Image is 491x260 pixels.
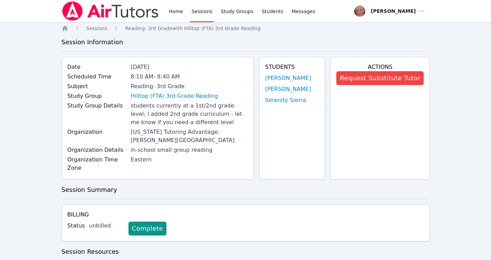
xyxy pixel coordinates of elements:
img: Air Tutors [61,1,159,21]
h4: Billing [67,211,424,219]
a: [PERSON_NAME] [265,85,311,93]
div: [US_STATE] Tutoring Advantage: [PERSON_NAME][GEOGRAPHIC_DATA] [131,128,248,145]
label: Organization Time Zone [67,156,127,172]
span: Reading: 3rd Grade with Hilltop (FTA) 3rd Grade Reading [125,26,260,31]
h4: Actions [336,63,424,71]
a: Reading: 3rd Gradewith Hilltop (FTA) 3rd Grade Reading [125,25,260,32]
label: Status [67,222,85,230]
div: Eastern [131,156,248,164]
button: Request Substitute Tutor [336,71,424,85]
label: Organization [67,128,127,136]
label: Organization Details [67,146,127,154]
label: Scheduled Time [67,73,127,81]
div: in-school small group reading [131,146,248,154]
a: Hilltop (FTA) 3rd Grade Reading [131,92,218,100]
span: Sessions [86,26,107,31]
label: Subject [67,82,127,91]
a: [PERSON_NAME] [265,74,311,82]
div: unbilled [89,222,123,230]
a: Complete [128,222,166,235]
span: Messages [291,8,315,15]
a: Sessions [86,25,107,32]
label: Date [67,63,127,71]
div: Reading: 3rd Grade [131,82,248,91]
div: [DATE] [131,63,248,71]
h4: Students [265,63,319,71]
div: 8:10 AM - 8:40 AM [131,73,248,81]
label: Study Group [67,92,127,100]
label: Study Group Details [67,102,127,110]
h3: Session Summary [61,185,430,195]
a: Serenity Sierra [265,96,306,104]
nav: Breadcrumb [61,25,430,32]
div: students currently at a 1st/2nd grade level; I added 2nd grade curriculum - let me know if you ne... [131,102,248,127]
h3: Session Resources [61,247,430,257]
h3: Session Information [61,37,430,47]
